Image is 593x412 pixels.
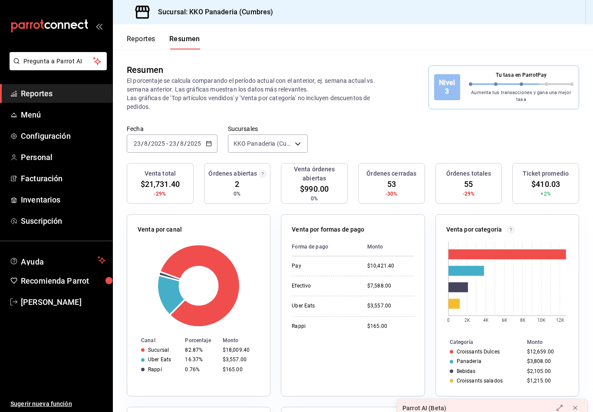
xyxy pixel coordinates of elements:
[292,323,353,330] div: Rappi
[151,140,165,147] input: ----
[292,282,353,290] div: Efectivo
[223,366,256,373] div: $165.00
[292,225,364,234] p: Venta por formas de pago
[436,337,524,347] th: Categoría
[285,165,344,183] h3: Venta órdenes abiertas
[537,318,545,323] text: 10K
[10,399,105,409] span: Sugerir nueva función
[235,178,239,190] span: 2
[181,336,219,345] th: Porcentaje
[21,88,105,99] span: Reportes
[527,349,565,355] div: $12,659.00
[169,35,200,49] button: Resumen
[300,183,329,195] span: $990.00
[531,178,560,190] span: $410.03
[141,178,180,190] span: $21,731.40
[6,63,107,72] a: Pregunta a Parrot AI
[133,140,141,147] input: --
[366,169,416,178] h3: Órdenes cerradas
[447,318,450,323] text: 0
[502,318,507,323] text: 6K
[523,169,569,178] h3: Ticket promedio
[223,356,256,363] div: $3,557.00
[141,140,144,147] span: /
[127,63,163,76] div: Resumen
[21,275,105,287] span: Recomienda Parrot
[185,347,215,353] div: 82.87%
[463,190,475,198] span: -29%
[446,169,491,178] h3: Órdenes totales
[21,255,94,265] span: Ayuda
[524,337,579,347] th: Monto
[367,323,414,330] div: $165.00
[145,169,176,178] h3: Venta total
[144,140,148,147] input: --
[228,126,308,132] label: Sucursales
[148,366,162,373] div: Rappi
[187,140,201,147] input: ----
[457,349,500,355] div: Croissants Dulces
[185,366,215,373] div: 0.76%
[148,140,151,147] span: /
[292,302,353,310] div: Uber Eats
[10,52,107,70] button: Pregunta a Parrot AI
[367,262,414,270] div: $10,421.40
[127,35,200,49] div: navigation tabs
[169,140,177,147] input: --
[457,358,481,364] div: Panaderia
[360,238,414,256] th: Monto
[234,139,292,148] span: KKO Panaderia (Cumbres)
[234,190,240,198] span: 0%
[138,225,182,234] p: Venta por canal
[208,169,257,178] h3: Órdenes abiertas
[465,318,470,323] text: 2K
[292,262,353,270] div: Pay
[311,195,318,203] span: 0%
[527,378,565,384] div: $1,215.00
[185,356,215,363] div: 16.37%
[127,336,181,345] th: Canal
[469,89,573,104] p: Aumenta tus transacciones y gana una mejor tasa
[151,7,273,17] h3: Sucursal: KKO Panaderia (Cumbres)
[127,76,391,111] p: El porcentaje se calcula comparando el período actual con el anterior, ej. semana actual vs. sema...
[219,336,270,345] th: Monto
[387,178,396,190] span: 53
[148,347,169,353] div: Sucursal
[385,190,398,198] span: -30%
[540,190,550,198] span: +2%
[127,35,155,49] button: Reportes
[469,71,573,79] p: Tu tasa en ParrotPay
[292,238,360,256] th: Forma de pago
[21,215,105,227] span: Suscripción
[166,140,168,147] span: -
[23,57,93,66] span: Pregunta a Parrot AI
[154,190,166,198] span: -29%
[520,318,526,323] text: 8K
[177,140,179,147] span: /
[367,282,414,290] div: $7,588.00
[464,178,473,190] span: 55
[96,23,102,29] button: open_drawer_menu
[21,194,105,206] span: Inventarios
[21,296,105,308] span: [PERSON_NAME]
[21,151,105,163] span: Personal
[223,347,256,353] div: $18,009.40
[127,126,217,132] label: Fecha
[527,368,565,374] div: $2,105.00
[483,318,489,323] text: 4K
[21,130,105,142] span: Configuración
[457,368,476,374] div: Bebidas
[457,378,503,384] div: Croissants salados
[21,109,105,121] span: Menú
[148,356,171,363] div: Uber Eats
[434,74,460,100] div: Nivel 3
[21,173,105,184] span: Facturación
[446,225,502,234] p: Venta por categoría
[527,358,565,364] div: $3,808.00
[556,318,564,323] text: 12K
[180,140,184,147] input: --
[184,140,187,147] span: /
[367,302,414,310] div: $3,557.00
